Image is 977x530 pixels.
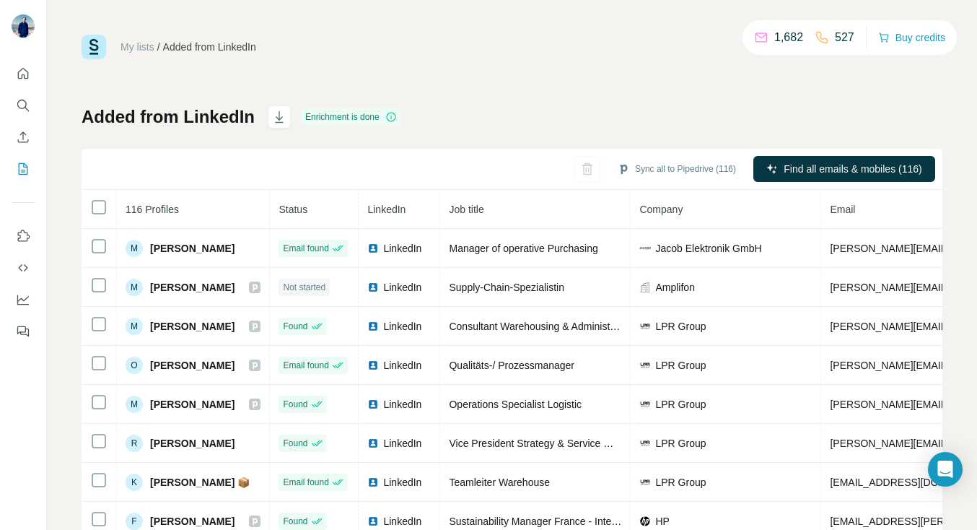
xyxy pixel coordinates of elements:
[367,438,379,449] img: LinkedIn logo
[82,35,106,59] img: Surfe Logo
[655,436,706,451] span: LPR Group
[655,358,706,373] span: LPR Group
[655,319,706,334] span: LPR Group
[367,243,379,254] img: LinkedIn logo
[126,513,143,530] div: F
[639,477,651,488] img: company-logo
[283,398,307,411] span: Found
[367,282,379,293] img: LinkedIn logo
[639,360,651,371] img: company-logo
[383,280,421,295] span: LinkedIn
[12,92,35,118] button: Search
[835,29,854,46] p: 527
[449,282,564,293] span: Supply-Chain-Spezialistin
[639,243,651,254] img: company-logo
[367,477,379,488] img: LinkedIn logo
[383,319,421,334] span: LinkedIn
[279,204,307,215] span: Status
[12,61,35,87] button: Quick start
[655,514,669,529] span: HP
[774,29,803,46] p: 1,682
[283,515,307,528] span: Found
[753,156,935,182] button: Find all emails & mobiles (116)
[150,319,235,334] span: [PERSON_NAME]
[878,27,945,48] button: Buy credits
[126,240,143,257] div: M
[12,156,35,182] button: My lists
[367,321,379,332] img: LinkedIn logo
[126,279,143,296] div: M
[449,399,582,410] span: Operations Specialist Logistic
[126,396,143,413] div: M
[655,475,706,490] span: LPR Group
[639,399,651,410] img: company-logo
[367,204,406,215] span: LinkedIn
[367,516,379,527] img: LinkedIn logo
[126,357,143,374] div: O
[655,241,761,256] span: Jacob Elektronik GmbH
[12,255,35,281] button: Use Surfe API
[449,243,597,254] span: Manager of operative Purchasing
[126,435,143,452] div: R
[12,124,35,150] button: Enrich CSV
[12,14,35,38] img: Avatar
[283,437,307,450] span: Found
[383,358,421,373] span: LinkedIn
[283,320,307,333] span: Found
[150,397,235,412] span: [PERSON_NAME]
[150,436,235,451] span: [PERSON_NAME]
[449,477,550,488] span: Teamleiter Warehouse
[655,280,694,295] span: Amplifon
[639,516,651,527] img: company-logo
[639,321,651,332] img: company-logo
[283,281,325,294] span: Not started
[830,204,855,215] span: Email
[283,359,328,372] span: Email found
[928,452,963,487] div: Open Intercom Messenger
[12,287,35,313] button: Dashboard
[383,475,421,490] span: LinkedIn
[383,436,421,451] span: LinkedIn
[82,105,255,129] h1: Added from LinkedIn
[449,438,662,449] span: Vice President Strategy & Service Management
[655,397,706,412] span: LPR Group
[283,476,328,489] span: Email found
[150,514,235,529] span: [PERSON_NAME]
[126,318,143,335] div: M
[301,108,401,126] div: Enrichment is done
[150,241,235,256] span: [PERSON_NAME]
[367,399,379,410] img: LinkedIn logo
[639,204,683,215] span: Company
[449,321,635,332] span: Consultant Warehousing & Administration
[383,397,421,412] span: LinkedIn
[383,241,421,256] span: LinkedIn
[121,41,154,53] a: My lists
[157,40,160,54] li: /
[12,318,35,344] button: Feedback
[150,475,250,490] span: [PERSON_NAME] 📦
[784,162,921,176] span: Find all emails & mobiles (116)
[639,438,651,449] img: company-logo
[126,204,179,215] span: 116 Profiles
[150,280,235,295] span: [PERSON_NAME]
[12,223,35,249] button: Use Surfe on LinkedIn
[126,474,143,491] div: K
[163,40,256,54] div: Added from LinkedIn
[449,360,574,371] span: Qualitäts-/ Prozessmanager
[608,158,746,180] button: Sync all to Pipedrive (116)
[383,514,421,529] span: LinkedIn
[449,516,625,527] span: Sustainability Manager France - Interim
[150,358,235,373] span: [PERSON_NAME]
[283,242,328,255] span: Email found
[367,360,379,371] img: LinkedIn logo
[449,204,483,215] span: Job title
